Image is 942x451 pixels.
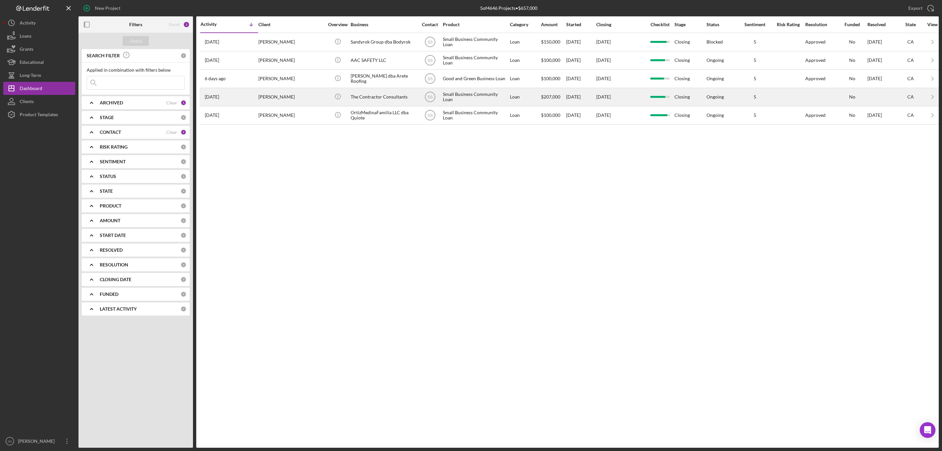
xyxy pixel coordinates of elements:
[924,22,941,27] div: View
[566,107,596,124] div: [DATE]
[898,22,924,27] div: State
[258,107,324,124] div: [PERSON_NAME]
[181,188,186,194] div: 0
[674,33,706,51] div: Closing
[100,262,128,267] b: RESOLUTION
[351,107,416,124] div: OrtizMedinaFamilia LLC dba Quiote
[427,113,432,118] text: SS
[566,33,596,51] div: [DATE]
[100,306,137,312] b: LATEST ACTIVITY
[837,39,867,45] div: No
[510,33,540,51] div: Loan
[100,174,116,179] b: STATUS
[258,70,324,87] div: [PERSON_NAME]
[739,39,771,45] div: 5
[902,2,939,15] button: Export
[706,58,724,63] div: Ongoing
[646,22,674,27] div: Checklist
[181,53,186,59] div: 0
[100,115,114,120] b: STAGE
[898,94,924,99] div: CA
[100,292,118,297] b: FUNDED
[541,70,566,87] div: $100,000
[351,88,416,106] div: The Contractor Consultants
[510,88,540,106] div: Loan
[706,39,723,45] div: Blocked
[908,2,922,15] div: Export
[427,58,432,63] text: SS
[3,95,75,108] button: Clients
[837,22,867,27] div: Funded
[674,70,706,87] div: Closing
[100,218,120,223] b: AMOUNT
[837,58,867,63] div: No
[351,33,416,51] div: Sandyrok Group dba Bodyrok
[3,69,75,82] button: Long-Term
[351,70,416,87] div: [PERSON_NAME] dba Arete Roofing
[427,95,432,99] text: SS
[898,58,924,63] div: CA
[898,76,924,81] div: CA
[181,173,186,179] div: 0
[166,130,177,135] div: Clear
[3,56,75,69] button: Educational
[181,203,186,209] div: 0
[181,277,186,282] div: 0
[706,94,724,99] div: Ongoing
[920,422,935,438] div: Open Intercom Messenger
[596,39,611,45] time: [DATE]
[100,277,131,282] b: CLOSING DATE
[201,22,229,27] div: Activity
[3,108,75,121] button: Product Templates
[3,16,75,29] a: Activity
[510,70,540,87] div: Loan
[805,39,826,45] div: Approved
[205,113,219,118] time: 2025-07-23 22:21
[181,144,186,150] div: 0
[739,22,771,27] div: Sentiment
[443,88,508,106] div: Small Business Community Loan
[596,22,645,27] div: Closing
[325,22,350,27] div: Overview
[443,107,508,124] div: Small Business Community Loan
[3,43,75,56] button: Grants
[480,6,537,11] div: 5 of 4646 Projects • $657,000
[87,67,185,73] div: Applied in combination with filters below
[3,82,75,95] button: Dashboard
[541,88,566,106] div: $207,000
[129,22,142,27] b: Filters
[181,306,186,312] div: 0
[427,40,432,45] text: SS
[739,94,771,99] div: 5
[205,76,226,81] time: 2025-08-12 22:26
[20,95,34,110] div: Clients
[510,107,540,124] div: Loan
[183,21,190,28] div: 2
[739,58,771,63] div: 5
[20,16,36,31] div: Activity
[123,36,149,46] button: Apply
[898,39,924,45] div: CA
[898,113,924,118] div: CA
[867,33,897,51] div: [DATE]
[739,113,771,118] div: 5
[16,435,59,449] div: [PERSON_NAME]
[596,112,611,118] time: [DATE]
[867,52,897,69] div: [DATE]
[805,58,826,63] div: Approved
[130,36,142,46] div: Apply
[100,203,121,208] b: PRODUCT
[258,52,324,69] div: [PERSON_NAME]
[443,22,508,27] div: Product
[166,100,177,105] div: Clear
[805,22,837,27] div: Resolution
[20,43,33,57] div: Grants
[837,76,867,81] div: No
[8,440,12,443] text: SS
[258,33,324,51] div: [PERSON_NAME]
[205,58,219,63] time: 2025-08-13 23:20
